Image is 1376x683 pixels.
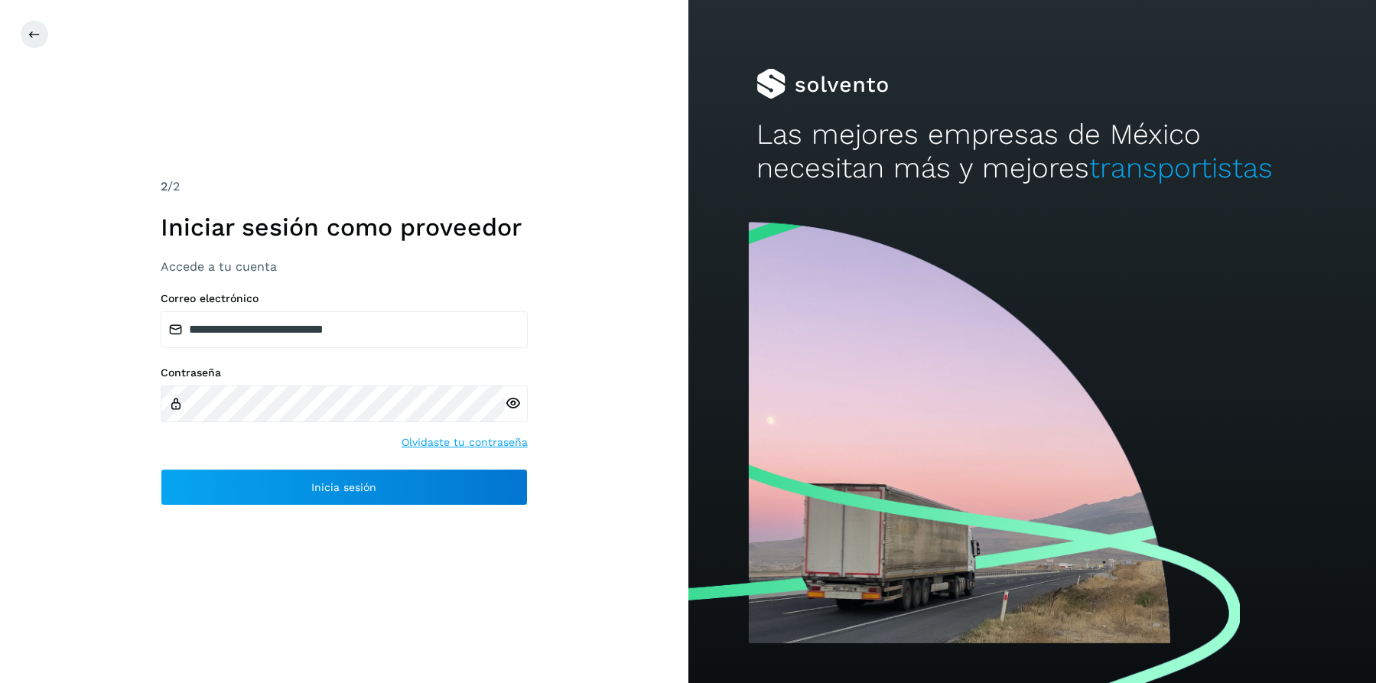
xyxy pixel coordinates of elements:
h3: Accede a tu cuenta [161,259,528,274]
label: Contraseña [161,366,528,379]
span: Inicia sesión [311,482,376,493]
h1: Iniciar sesión como proveedor [161,213,528,242]
a: Olvidaste tu contraseña [402,434,528,450]
label: Correo electrónico [161,292,528,305]
div: /2 [161,177,528,196]
span: transportistas [1089,151,1273,184]
button: Inicia sesión [161,469,528,506]
span: 2 [161,179,168,194]
h2: Las mejores empresas de México necesitan más y mejores [756,118,1307,186]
